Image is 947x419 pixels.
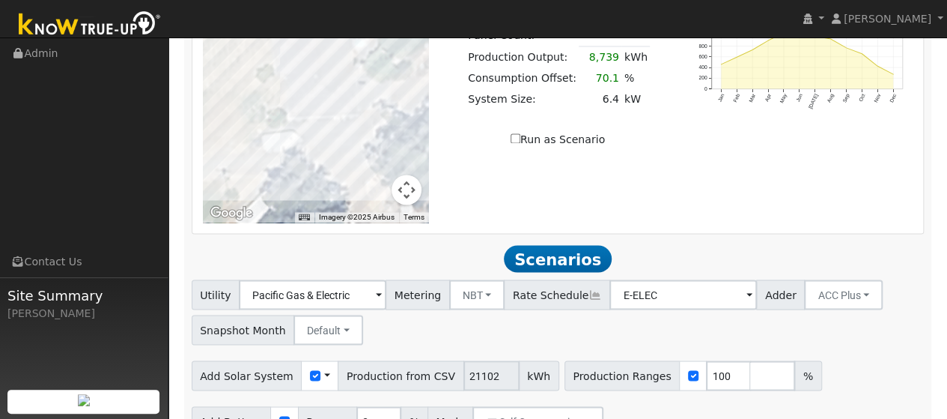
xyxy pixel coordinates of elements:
[579,46,621,68] td: 8,739
[511,133,520,143] input: Run as Scenario
[404,213,424,221] a: Terms (opens in new tab)
[698,75,707,80] text: 200
[873,92,882,103] text: Nov
[504,245,611,272] span: Scenarios
[858,92,866,102] text: Oct
[11,8,168,42] img: Know True-Up
[319,213,395,221] span: Imagery ©2025 Airbus
[752,49,754,51] circle: onclick=""
[207,203,256,223] a: Open this area in Google Maps (opens a new window)
[841,92,850,103] text: Sep
[826,92,835,103] text: Aug
[844,13,931,25] span: [PERSON_NAME]
[732,92,740,103] text: Feb
[621,88,650,109] td: kW
[386,280,450,310] span: Metering
[795,92,803,102] text: Jun
[698,43,707,48] text: 800
[192,315,295,345] span: Snapshot Month
[299,212,309,223] button: Keyboard shortcuts
[7,306,160,322] div: [PERSON_NAME]
[720,63,722,65] circle: onclick=""
[845,46,847,49] circle: onclick=""
[704,85,707,91] text: 0
[736,55,738,58] circle: onclick=""
[756,280,805,310] span: Adder
[621,46,650,68] td: kWh
[579,67,621,88] td: 70.1
[192,280,240,310] span: Utility
[716,92,725,102] text: Jan
[609,280,757,310] input: Select a Rate Schedule
[808,92,820,109] text: [DATE]
[7,286,160,306] span: Site Summary
[794,361,821,391] span: %
[192,361,302,391] span: Add Solar System
[764,92,773,103] text: Apr
[748,92,757,103] text: Mar
[449,280,505,310] button: NBT
[466,67,579,88] td: Consumption Offset:
[239,280,386,310] input: Select a Utility
[892,73,895,75] circle: onclick=""
[877,64,879,67] circle: onclick=""
[621,67,650,88] td: %
[804,280,883,310] button: ACC Plus
[392,175,421,205] button: Map camera controls
[698,64,707,70] text: 400
[78,394,90,406] img: retrieve
[207,203,256,223] img: Google
[861,52,863,55] circle: onclick=""
[466,88,579,109] td: System Size:
[466,46,579,68] td: Production Output:
[829,37,832,40] circle: onclick=""
[698,53,707,58] text: 600
[564,361,680,391] span: Production Ranges
[293,315,363,345] button: Default
[519,361,559,391] span: kWh
[779,92,788,103] text: May
[767,39,770,41] circle: onclick=""
[579,88,621,109] td: 6.4
[338,361,463,391] span: Production from CSV
[511,132,605,148] label: Run as Scenario
[504,280,610,310] span: Rate Schedule
[889,92,898,103] text: Dec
